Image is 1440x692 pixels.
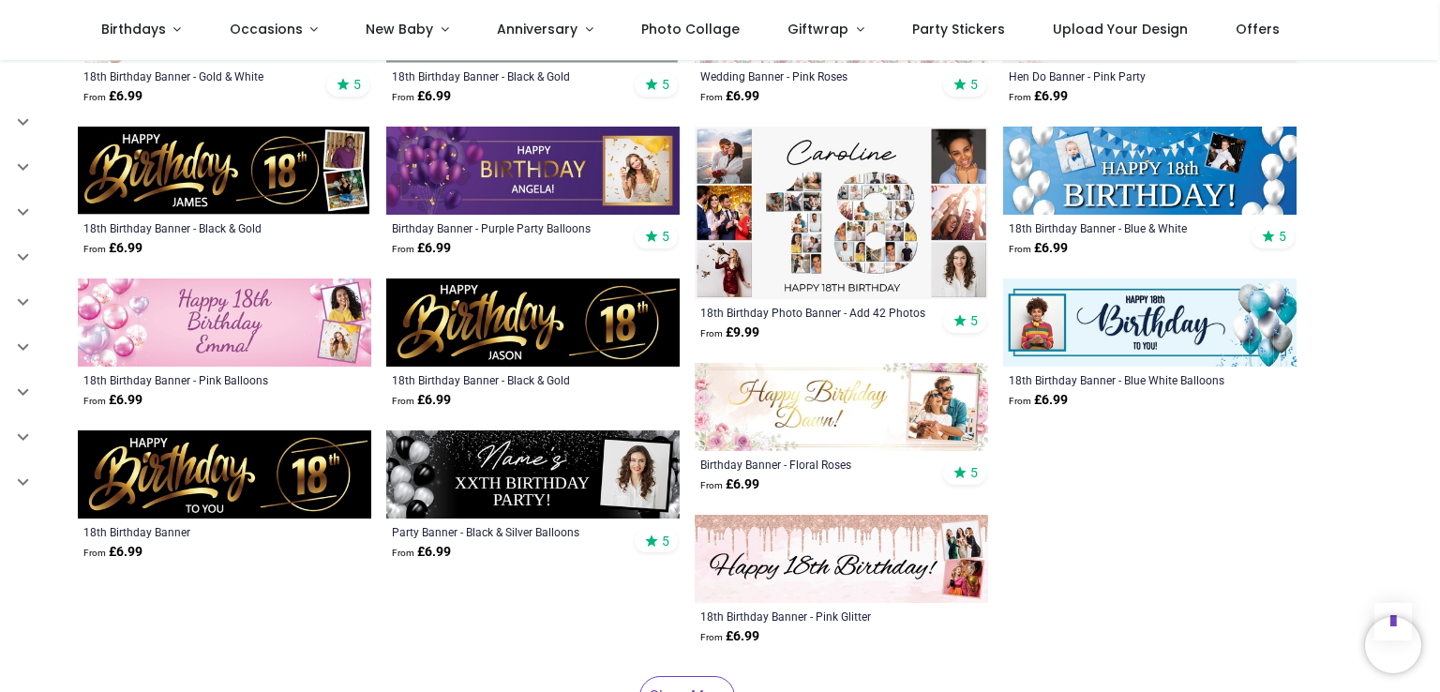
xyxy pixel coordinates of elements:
span: From [700,632,723,642]
span: From [392,396,414,406]
strong: £ 6.99 [700,87,759,106]
span: From [392,244,414,254]
span: 5 [970,76,978,93]
img: Personalised Happy 18th Birthday Banner - Blue White Balloons - 1 Photo Upload [1003,278,1297,367]
span: From [83,244,106,254]
span: From [700,92,723,102]
strong: £ 6.99 [392,543,451,562]
span: Occasions [230,20,303,38]
span: 5 [662,533,669,549]
a: 18th Birthday Photo Banner - Add 42 Photos [700,305,926,320]
img: Personalised Happy Birthday Banner - Purple Party Balloons - Custom Name & 1 Photo Upload [386,127,680,215]
span: From [392,92,414,102]
img: Personalised Happy 18th Birthday Banner - Black & Gold - 2 Photo Upload [78,127,371,215]
span: New Baby [366,20,433,38]
img: Personalised Birthday Banner - Floral Roses - Custom Name [695,363,988,451]
span: 5 [662,228,669,245]
span: 5 [970,464,978,481]
img: Personalised Party Banner - Black & Silver Balloons - Custom Text & 1 Photo Upload [386,430,680,519]
span: Party Stickers [912,20,1005,38]
img: Personalised Happy 18th Birthday Banner - Pink Glitter - 2 Photo Upload [695,515,988,603]
img: Happy 18th Birthday Banner - Black & Gold [78,430,371,519]
a: 18th Birthday Banner - Pink Glitter [700,609,926,624]
strong: £ 6.99 [392,239,451,258]
span: Anniversary [497,20,577,38]
span: From [700,480,723,490]
a: 18th Birthday Banner - Pink Balloons [83,372,309,387]
span: Giftwrap [787,20,848,38]
img: Personalised Happy 18th Birthday Banner - Black & Gold - Custom Name [386,278,680,367]
a: 18th Birthday Banner - Black & Gold [392,68,618,83]
a: 18th Birthday Banner - Blue White Balloons [1009,372,1235,387]
strong: £ 6.99 [83,239,142,258]
span: 5 [1279,228,1286,245]
a: Birthday Banner - Purple Party Balloons [392,220,618,235]
span: From [83,548,106,558]
span: From [1009,396,1031,406]
span: Photo Collage [641,20,740,38]
span: From [700,328,723,338]
strong: £ 6.99 [1009,239,1068,258]
strong: £ 6.99 [392,87,451,106]
a: 18th Birthday Banner - Black & Gold [392,372,618,387]
a: 18th Birthday Banner [83,524,309,539]
strong: £ 9.99 [700,323,759,342]
a: Party Banner - Black & Silver Balloons [392,524,618,539]
span: Upload Your Design [1053,20,1188,38]
a: 18th Birthday Banner - Blue & White [1009,220,1235,235]
span: From [83,396,106,406]
span: 5 [353,76,361,93]
strong: £ 6.99 [1009,391,1068,410]
a: 18th Birthday Banner - Gold & White Balloons [83,68,309,83]
strong: £ 6.99 [83,543,142,562]
span: From [1009,244,1031,254]
strong: £ 6.99 [700,627,759,646]
a: Hen Do Banner - Pink Party [1009,68,1235,83]
strong: £ 6.99 [1009,87,1068,106]
span: From [1009,92,1031,102]
strong: £ 6.99 [700,475,759,494]
span: 5 [970,312,978,329]
span: Offers [1236,20,1280,38]
strong: £ 6.99 [83,391,142,410]
span: Birthdays [101,20,166,38]
strong: £ 6.99 [392,391,451,410]
a: Birthday Banner - Floral Roses [700,457,926,472]
iframe: Brevo live chat [1365,617,1421,673]
a: Wedding Banner - Pink Roses [700,68,926,83]
span: From [392,548,414,558]
img: Happy 18th Birthday Banner - Pink Balloons - 2 Photo Upload [78,278,371,367]
a: 18th Birthday Banner - Black & Gold [83,220,309,235]
img: Personalised Happy 18th Birthday Banner - Blue & White - 2 Photo Upload [1003,127,1297,215]
span: From [83,92,106,102]
img: Personalised 18th Birthday Photo Banner - Add 42 Photos - Custom Text [695,127,988,299]
strong: £ 6.99 [83,87,142,106]
span: 5 [662,76,669,93]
